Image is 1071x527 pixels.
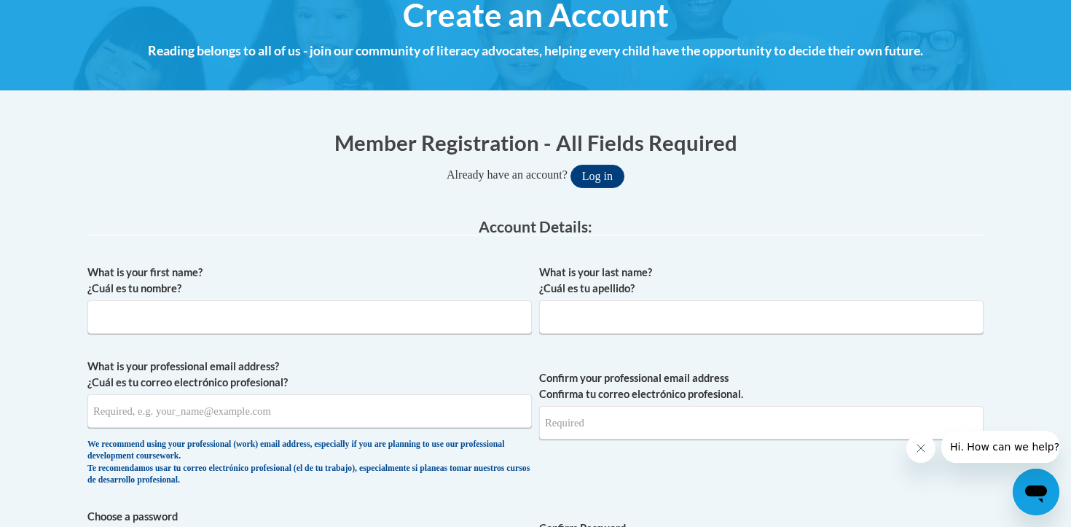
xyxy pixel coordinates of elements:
[539,265,984,297] label: What is your last name? ¿Cuál es tu apellido?
[1013,469,1059,515] iframe: Button to launch messaging window
[539,406,984,440] input: Required
[906,434,935,463] iframe: Close message
[87,42,984,60] h4: Reading belongs to all of us - join our community of literacy advocates, helping every child have...
[87,394,532,428] input: Metadata input
[87,300,532,334] input: Metadata input
[539,370,984,402] label: Confirm your professional email address Confirma tu correo electrónico profesional.
[539,300,984,334] input: Metadata input
[479,217,592,235] span: Account Details:
[87,128,984,157] h1: Member Registration - All Fields Required
[87,359,532,391] label: What is your professional email address? ¿Cuál es tu correo electrónico profesional?
[570,165,624,188] button: Log in
[87,265,532,297] label: What is your first name? ¿Cuál es tu nombre?
[447,168,568,181] span: Already have an account?
[87,439,532,487] div: We recommend using your professional (work) email address, especially if you are planning to use ...
[941,431,1059,463] iframe: Message from company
